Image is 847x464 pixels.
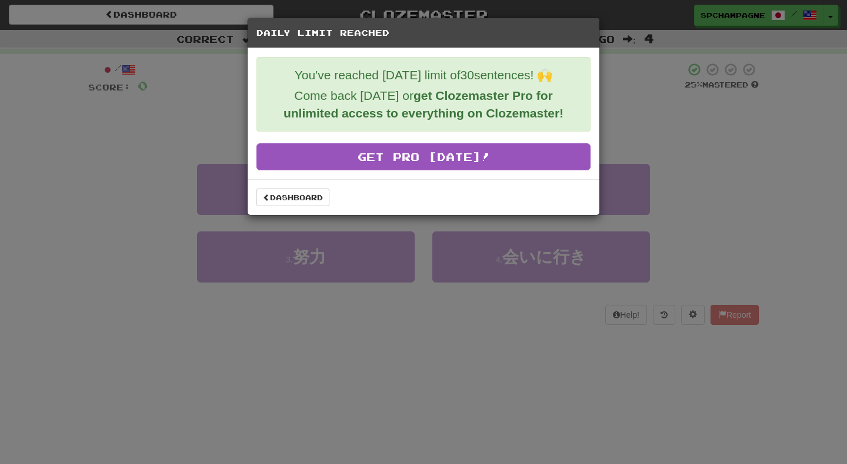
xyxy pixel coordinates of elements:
[256,189,329,206] a: Dashboard
[256,27,591,39] h5: Daily Limit Reached
[284,89,563,120] strong: get Clozemaster Pro for unlimited access to everything on Clozemaster!
[266,66,581,84] p: You've reached [DATE] limit of 30 sentences! 🙌
[266,87,581,122] p: Come back [DATE] or
[256,143,591,170] a: Get Pro [DATE]!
